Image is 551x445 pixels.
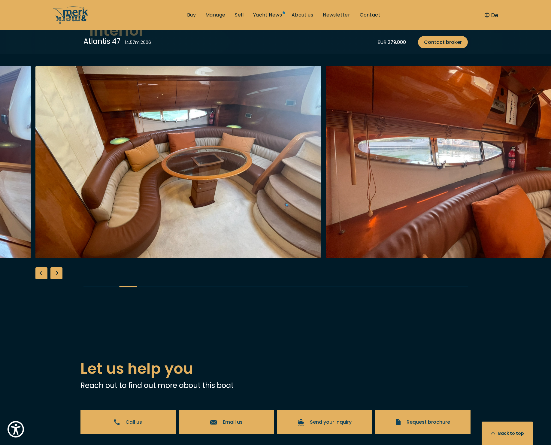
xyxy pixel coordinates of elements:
a: Yacht News [253,12,282,18]
a: / [53,19,89,26]
div: Previous slide [35,267,47,279]
span: Contact broker [424,38,462,46]
span: Email us [223,418,243,426]
a: Sell [235,12,244,18]
span: Request brochure [407,418,450,426]
button: Show Accessibility Preferences [6,419,26,439]
a: Newsletter [323,12,350,18]
div: Next slide [50,267,62,279]
button: Back to top [482,422,533,445]
a: Email us [179,410,274,434]
img: Merk&Merk [35,66,322,258]
div: EUR 279.000 [377,38,406,46]
span: Send your inquiry [310,418,352,426]
a: Contact [360,12,380,18]
a: About us [292,12,313,18]
p: Reach out to find out more about this boat [80,380,471,391]
button: De [485,11,498,19]
h2: Let us help you [80,357,471,380]
a: Contact broker [418,36,468,48]
span: Call us [126,418,142,426]
div: 14.57 m , 2006 [125,39,151,46]
a: Call us [80,410,176,434]
div: Atlantis 47 [83,36,120,47]
a: Manage [205,12,225,18]
a: Buy [187,12,196,18]
a: Request brochure [375,410,471,434]
a: Send your inquiry [277,410,373,434]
